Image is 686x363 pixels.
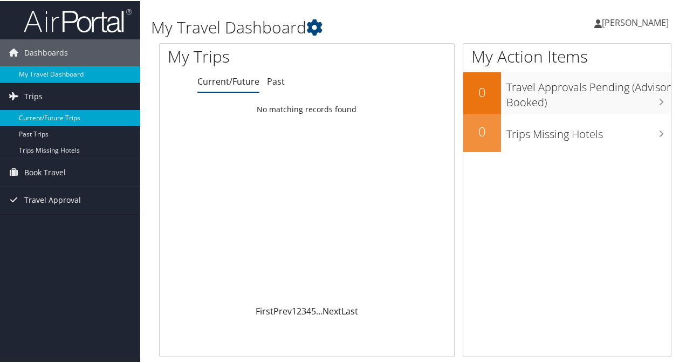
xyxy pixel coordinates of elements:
a: Prev [273,304,292,316]
span: Book Travel [24,158,66,185]
a: 4 [306,304,311,316]
span: [PERSON_NAME] [602,16,669,28]
a: First [256,304,273,316]
a: 2 [297,304,301,316]
h1: My Trips [168,44,323,67]
a: Last [341,304,358,316]
span: Trips [24,82,43,109]
span: Dashboards [24,38,68,65]
a: [PERSON_NAME] [594,5,680,38]
span: Travel Approval [24,186,81,213]
h3: Trips Missing Hotels [506,120,671,141]
a: 5 [311,304,316,316]
a: 3 [301,304,306,316]
h1: My Travel Dashboard [151,15,503,38]
img: airportal-logo.png [24,7,132,32]
a: Past [267,74,285,86]
h1: My Action Items [463,44,671,67]
h3: Travel Approvals Pending (Advisor Booked) [506,73,671,109]
span: … [316,304,323,316]
a: Next [323,304,341,316]
a: 0Trips Missing Hotels [463,113,671,151]
a: Current/Future [197,74,259,86]
td: No matching records found [160,99,454,118]
h2: 0 [463,82,501,100]
a: 0Travel Approvals Pending (Advisor Booked) [463,71,671,113]
h2: 0 [463,121,501,140]
a: 1 [292,304,297,316]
